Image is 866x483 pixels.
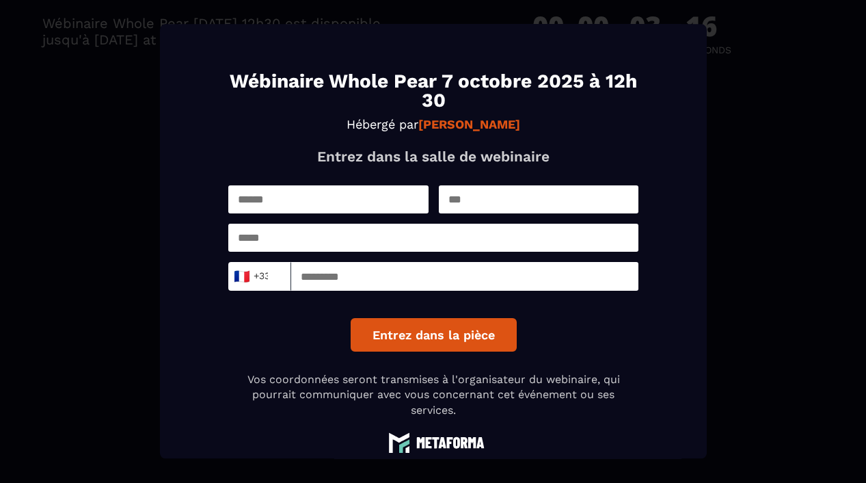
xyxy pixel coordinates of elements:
[418,117,520,131] strong: [PERSON_NAME]
[236,267,265,286] span: +33
[269,266,279,287] input: Search for option
[228,262,291,291] div: Search for option
[228,148,638,165] p: Entrez dans la salle de webinaire
[382,432,485,453] img: logo
[350,318,516,352] button: Entrez dans la pièce
[232,267,249,286] span: 🇫🇷
[228,117,638,131] p: Hébergé par
[228,372,638,418] p: Vos coordonnées seront transmises à l'organisateur du webinaire, qui pourrait communiquer avec vo...
[228,72,638,110] h1: Wébinaire Whole Pear 7 octobre 2025 à 12h30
